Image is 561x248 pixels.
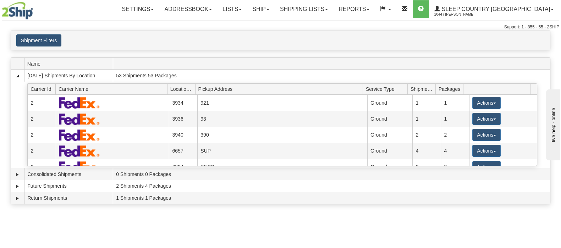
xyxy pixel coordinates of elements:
td: 2 [27,95,56,111]
td: 3 [412,159,441,175]
span: 2044 / [PERSON_NAME] [434,11,488,18]
a: Expand [14,171,21,178]
td: 2 [27,159,56,175]
img: FedEx Express® [59,97,100,109]
a: Expand [14,183,21,190]
td: 921 [197,95,367,111]
td: SUP [197,143,367,159]
td: Ground [367,111,413,127]
td: 3940 [169,127,197,143]
td: 93 [197,111,367,127]
td: 3936 [169,111,197,127]
td: 2 [441,127,469,143]
button: Actions [472,97,501,109]
span: Location Id [170,83,195,94]
span: Service Type [366,83,407,94]
span: Carrier Id [31,83,55,94]
td: [DATE] Shipments By Location [24,70,113,82]
img: FedEx Express® [59,145,100,157]
td: 2 [27,127,56,143]
img: FedEx Express® [59,129,100,141]
button: Actions [472,113,501,125]
iframe: chat widget [545,88,560,160]
td: Return Shipments [24,192,113,204]
td: 4 [412,143,441,159]
td: Ground [367,159,413,175]
td: 1 Shipments 1 Packages [113,192,550,204]
td: 53 Shipments 53 Packages [113,70,550,82]
td: 2 [27,111,56,127]
td: 6824 [169,159,197,175]
span: Name [27,58,113,69]
button: Actions [472,129,501,141]
a: Lists [217,0,247,18]
div: Support: 1 - 855 - 55 - 2SHIP [2,24,559,30]
a: Shipping lists [275,0,333,18]
td: 3 [441,159,469,175]
img: logo2044.jpg [2,2,33,20]
td: Ground [367,143,413,159]
span: Pickup Address [198,83,363,94]
a: Expand [14,195,21,202]
td: 1 [441,95,469,111]
button: Actions [472,161,501,173]
td: 4 [441,143,469,159]
td: 2 [412,127,441,143]
td: 1 [412,95,441,111]
a: Sleep Country [GEOGRAPHIC_DATA] 2044 / [PERSON_NAME] [429,0,559,18]
button: Actions [472,145,501,157]
img: FedEx Express® [59,113,100,125]
td: Ground [367,127,413,143]
td: 3934 [169,95,197,111]
td: Future Shipments [24,180,113,192]
td: Consolidated Shipments [24,168,113,180]
span: Shipments [411,83,435,94]
td: BECO [197,159,367,175]
td: 1 [412,111,441,127]
div: live help - online [5,6,66,11]
td: Ground [367,95,413,111]
a: Reports [333,0,375,18]
td: 6657 [169,143,197,159]
img: FedEx Express® [59,161,100,173]
td: 390 [197,127,367,143]
button: Shipment Filters [16,34,61,46]
td: 0 Shipments 0 Packages [113,168,550,180]
span: Packages [439,83,463,94]
td: 2 Shipments 4 Packages [113,180,550,192]
td: 1 [441,111,469,127]
a: Addressbook [159,0,217,18]
a: Ship [247,0,274,18]
td: 2 [27,143,56,159]
span: Sleep Country [GEOGRAPHIC_DATA] [440,6,550,12]
a: Settings [116,0,159,18]
a: Collapse [14,72,21,79]
span: Carrier Name [59,83,167,94]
